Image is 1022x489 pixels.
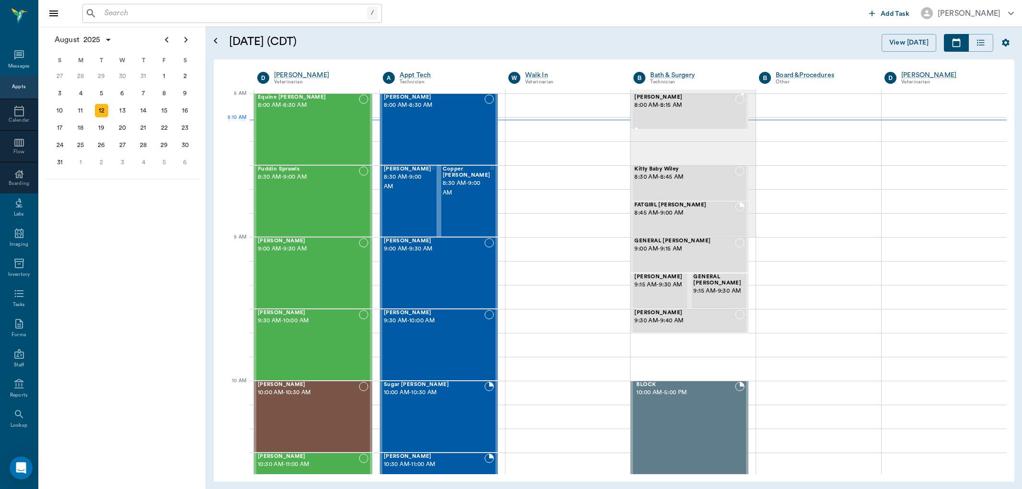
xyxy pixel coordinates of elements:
span: 9:15 AM - 9:30 AM [634,280,682,290]
div: BOOKED, 8:45 AM - 9:00 AM [631,201,748,237]
span: [PERSON_NAME] [258,238,359,244]
div: Labs [14,211,24,218]
div: Inventory [8,271,30,278]
a: Walk In [525,70,620,80]
div: Wednesday, September 3, 2025 [116,156,129,169]
span: [PERSON_NAME] [258,310,359,316]
div: Saturday, August 23, 2025 [178,121,192,135]
span: 9:30 AM - 10:00 AM [258,316,359,326]
span: GENERAL [PERSON_NAME] [634,238,735,244]
div: Veterinarian [901,78,996,86]
div: M [70,53,92,68]
div: Tuesday, July 29, 2025 [95,69,108,83]
span: 8:00 AM - 8:30 AM [384,101,484,110]
div: NOT_CONFIRMED, 9:00 AM - 9:15 AM [631,237,748,273]
span: BLOCK [636,382,735,388]
button: Close drawer [44,4,63,23]
div: A [383,72,395,84]
div: S [174,53,195,68]
div: NOT_CONFIRMED, 8:30 AM - 9:00 AM [380,165,439,237]
div: Board &Procedures [776,70,870,80]
span: [PERSON_NAME] [634,274,682,280]
div: Monday, July 28, 2025 [74,69,87,83]
span: [PERSON_NAME] [384,166,432,172]
div: Other [776,78,870,86]
div: Tuesday, August 19, 2025 [95,121,108,135]
div: 10 AM [221,376,246,400]
div: Monday, August 11, 2025 [74,104,87,117]
div: Friday, August 29, 2025 [158,138,171,152]
div: Saturday, August 30, 2025 [178,138,192,152]
div: F [154,53,175,68]
button: August2025 [50,30,117,49]
span: 10:30 AM - 11:00 AM [384,460,484,469]
a: Appt Tech [400,70,494,80]
div: Forms [11,331,26,339]
span: 8:30 AM - 8:45 AM [634,172,735,182]
div: Thursday, August 28, 2025 [137,138,150,152]
button: Next page [176,30,195,49]
div: W [508,72,520,84]
div: Wednesday, August 6, 2025 [116,87,129,100]
div: Thursday, August 7, 2025 [137,87,150,100]
div: NOT_CONFIRMED, 9:30 AM - 10:00 AM [254,309,372,381]
div: NOT_CONFIRMED, 10:00 AM - 10:30 AM [254,381,372,453]
span: [PERSON_NAME] [384,238,484,244]
a: [PERSON_NAME] [274,70,368,80]
div: NOT_CONFIRMED, 9:15 AM - 9:30 AM [689,273,748,309]
div: Friday, August 15, 2025 [158,104,171,117]
span: [PERSON_NAME] [384,454,484,460]
div: Sunday, August 24, 2025 [53,138,67,152]
div: Thursday, August 14, 2025 [137,104,150,117]
div: Open Intercom Messenger [10,456,33,479]
span: 9:00 AM - 9:30 AM [384,244,484,254]
span: 2025 [81,33,103,46]
span: 9:30 AM - 9:40 AM [634,316,735,326]
span: GENERAL [PERSON_NAME] [693,274,741,286]
div: Saturday, August 16, 2025 [178,104,192,117]
div: NOT_CONFIRMED, 9:15 AM - 9:30 AM [631,273,689,309]
span: FATGIRL [PERSON_NAME] [634,202,735,208]
div: Tuesday, August 5, 2025 [95,87,108,100]
span: 8:30 AM - 9:00 AM [443,179,491,198]
span: Sugar [PERSON_NAME] [384,382,484,388]
button: Previous page [157,30,176,49]
div: NOT_CONFIRMED, 8:30 AM - 8:45 AM [631,165,748,201]
div: Reports [10,392,28,399]
div: T [91,53,112,68]
span: 9:00 AM - 9:15 AM [634,244,735,254]
div: Wednesday, July 30, 2025 [116,69,129,83]
div: Thursday, August 21, 2025 [137,121,150,135]
button: [PERSON_NAME] [913,4,1022,22]
a: [PERSON_NAME] [901,70,996,80]
span: Copper [PERSON_NAME] [443,166,491,179]
span: Kitty Baby Wiley [634,166,735,172]
div: Tasks [13,301,25,308]
span: 8:45 AM - 9:00 AM [634,208,735,218]
div: Thursday, September 4, 2025 [137,156,150,169]
div: BOOKED, 10:00 AM - 10:30 AM [380,381,498,453]
div: Veterinarian [274,78,368,86]
a: Bath & Surgery [650,70,745,80]
div: Friday, August 8, 2025 [158,87,171,100]
div: Sunday, August 31, 2025 [53,156,67,169]
div: Saturday, August 2, 2025 [178,69,192,83]
span: Puddin Sprawls [258,166,359,172]
div: B [633,72,645,84]
input: Search [101,7,367,20]
span: 9:30 AM - 10:00 AM [384,316,484,326]
div: Saturday, September 6, 2025 [178,156,192,169]
div: Friday, September 5, 2025 [158,156,171,169]
div: NOT_CONFIRMED, 9:30 AM - 9:40 AM [631,309,748,333]
div: Today, Tuesday, August 12, 2025 [95,104,108,117]
span: Equine [PERSON_NAME] [258,94,359,101]
div: Friday, August 1, 2025 [158,69,171,83]
span: 9:00 AM - 9:30 AM [258,244,359,254]
div: Staff [14,362,24,369]
span: August [53,33,81,46]
div: Monday, September 1, 2025 [74,156,87,169]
